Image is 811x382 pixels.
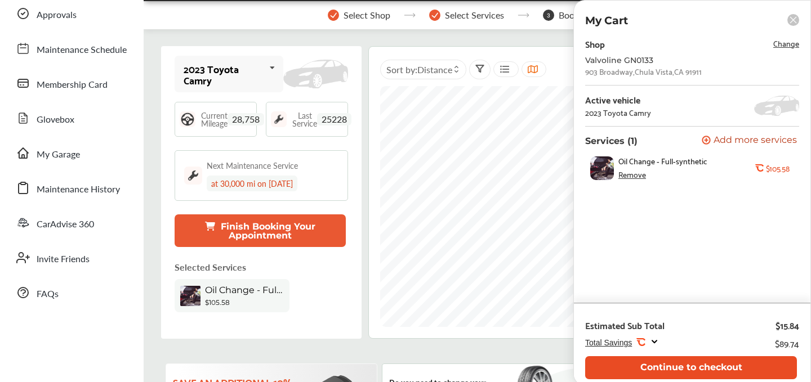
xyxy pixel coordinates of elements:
a: Maintenance History [10,173,132,203]
span: Oil Change - Full-synthetic [205,285,284,295]
img: maintenance_logo [271,111,287,127]
a: My Garage [10,138,132,168]
b: $105.58 [205,298,230,307]
a: Glovebox [10,104,132,133]
div: Shop [585,36,605,51]
span: CarAdvise 360 [37,217,94,232]
span: Add more services [714,136,797,146]
a: CarAdvise 360 [10,208,132,237]
span: Select Services [445,10,504,20]
img: oil-change-thumb.jpg [180,286,200,306]
img: stepper-arrow.e24c07c6.svg [404,13,416,17]
span: Select Shop [344,10,390,20]
button: Add more services [702,136,797,146]
span: Current Mileage [201,111,228,127]
canvas: Map [380,86,775,327]
img: stepper-arrow.e24c07c6.svg [518,13,529,17]
span: FAQs [37,287,59,302]
div: $89.74 [775,335,799,350]
p: My Cart [585,14,628,27]
span: 25228 [317,113,351,125]
div: Next Maintenance Service [207,160,298,171]
a: Membership Card [10,69,132,98]
img: stepper-checkmark.b5569197.svg [429,10,440,21]
a: Invite Friends [10,243,132,272]
div: 903 Broadway , Chula Vista , CA 91911 [585,67,702,76]
button: Continue to checkout [585,356,797,379]
span: 28,758 [228,113,264,125]
span: Total Savings [585,338,632,347]
button: Finish Booking Your Appointment [175,214,346,247]
span: Approvals [37,8,77,23]
p: Selected Services [175,260,246,273]
img: steering_logo [180,111,195,127]
a: FAQs [10,278,132,307]
span: My Garage [37,147,80,162]
span: Book Appointment [559,10,633,20]
p: Services (1) [585,136,638,146]
img: maintenance_logo [184,167,202,185]
div: Active vehicle [585,95,651,105]
span: Sort by : [386,63,452,76]
a: Add more services [702,136,799,146]
span: Invite Friends [37,252,90,267]
div: Valvoline GN0133 [585,56,765,65]
span: Glovebox [37,113,74,127]
span: Change [773,37,799,50]
div: Estimated Sub Total [585,320,665,331]
div: $15.84 [776,320,799,331]
span: 3 [543,10,554,21]
span: Membership Card [37,78,108,92]
span: Oil Change - Full-synthetic [618,156,707,165]
div: Remove [618,170,646,179]
img: oil-change-thumb.jpg [590,156,614,180]
span: Maintenance History [37,182,120,197]
img: stepper-checkmark.b5569197.svg [328,10,339,21]
img: placeholder_car.fcab19be.svg [283,60,348,89]
img: placeholder_car.5a1ece94.svg [754,96,799,116]
div: 2023 Toyota Camry [585,108,651,117]
div: at 30,000 mi on [DATE] [207,176,297,191]
span: Distance [417,63,452,76]
a: Maintenance Schedule [10,34,132,63]
span: Last Service [292,111,317,127]
b: $105.58 [766,164,790,173]
div: 2023 Toyota Camry [184,63,265,86]
span: Maintenance Schedule [37,43,127,57]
